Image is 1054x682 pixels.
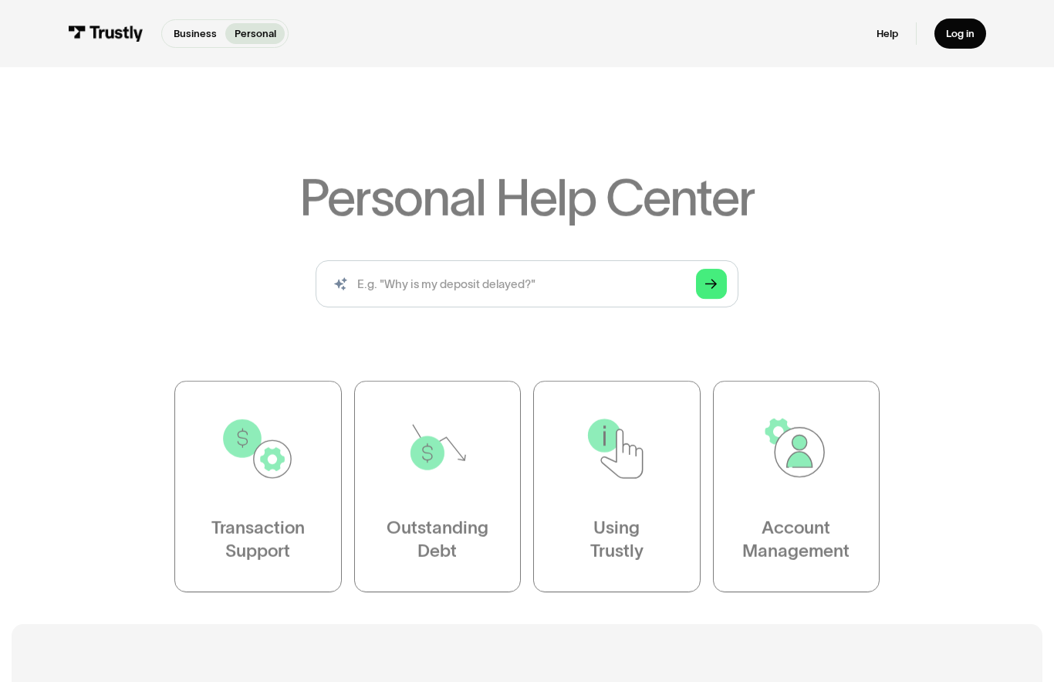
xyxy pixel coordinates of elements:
[174,26,217,42] p: Business
[946,27,975,40] div: Log in
[742,516,850,562] div: Account Management
[353,381,521,592] a: OutstandingDebt
[211,516,305,562] div: Transaction Support
[68,25,144,42] img: Trustly Logo
[225,23,285,44] a: Personal
[713,381,880,592] a: AccountManagement
[590,516,644,562] div: Using Trustly
[934,19,986,49] a: Log in
[877,27,898,40] a: Help
[533,381,701,592] a: UsingTrustly
[316,260,738,307] input: search
[235,26,276,42] p: Personal
[299,172,755,223] h1: Personal Help Center
[387,516,488,562] div: Outstanding Debt
[165,23,226,44] a: Business
[174,381,342,592] a: TransactionSupport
